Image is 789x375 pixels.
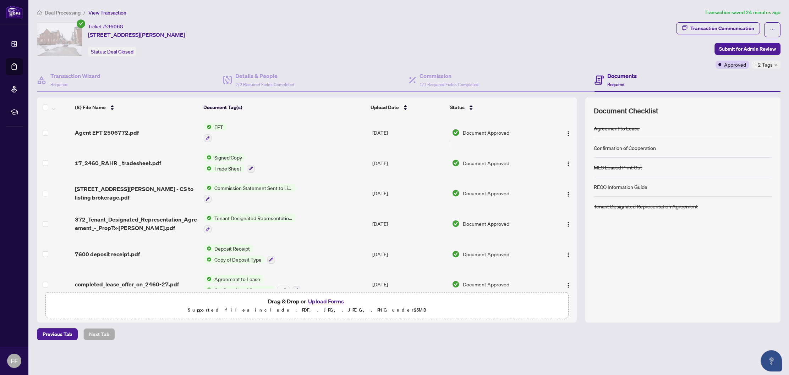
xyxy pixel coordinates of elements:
[11,356,18,366] span: FF
[204,245,275,264] button: Status IconDeposit ReceiptStatus IconCopy of Deposit Type
[594,163,642,171] div: MLS Leased Print Out
[83,9,86,17] li: /
[452,129,460,136] img: Document Status
[369,148,449,178] td: [DATE]
[88,10,126,16] span: View Transaction
[204,184,296,203] button: Status IconCommission Statement Sent to Listing Brokerage
[452,280,460,288] img: Document Status
[420,72,478,80] h4: Commission
[607,82,624,87] span: Required
[462,159,509,167] span: Document Approved
[204,164,212,172] img: Status Icon
[268,297,346,306] span: Drag & Drop or
[75,159,161,167] span: 17_2460_RAHR _ tradesheet.pdf
[369,239,449,269] td: [DATE]
[75,280,179,289] span: completed_lease_offer_on_2460-27.pdf
[369,208,449,239] td: [DATE]
[204,214,296,233] button: Status IconTenant Designated Representation Agreement
[452,189,460,197] img: Document Status
[565,222,571,227] img: Logo
[204,256,212,263] img: Status Icon
[565,191,571,197] img: Logo
[212,214,296,222] span: Tenant Designated Representation Agreement
[277,286,290,293] div: + 2
[204,286,212,293] img: Status Icon
[724,61,746,68] span: Approved
[462,280,509,288] span: Document Approved
[75,185,198,202] span: [STREET_ADDRESS][PERSON_NAME] - CS to listing brokerage.pdf
[88,47,136,56] div: Status:
[212,245,253,252] span: Deposit Receipt
[462,189,509,197] span: Document Approved
[774,63,778,67] span: down
[75,250,140,258] span: 7600 deposit receipt.pdf
[50,306,564,314] p: Supported files include .PDF, .JPG, .JPEG, .PNG under 25 MB
[204,214,212,222] img: Status Icon
[204,184,212,192] img: Status Icon
[75,103,106,111] span: (8) File Name
[761,350,782,371] button: Open asap
[45,10,81,16] span: Deal Processing
[201,97,368,117] th: Document Tag(s)
[462,250,509,258] span: Document Approved
[72,97,201,117] th: (8) File Name
[50,82,67,87] span: Required
[447,97,547,117] th: Status
[594,202,698,210] div: Tenant Designated Representation Agreement
[594,144,656,152] div: Confirmation of Cooperation
[563,279,574,290] button: Logo
[565,252,571,258] img: Logo
[235,82,294,87] span: 2/2 Required Fields Completed
[607,72,637,80] h4: Documents
[594,183,647,191] div: RECO Information Guide
[83,328,115,340] button: Next Tab
[306,297,346,306] button: Upload Forms
[452,250,460,258] img: Document Status
[235,72,294,80] h4: Details & People
[563,248,574,260] button: Logo
[75,215,198,232] span: 372_Tenant_Designated_Representation_Agreement_-_PropTx-[PERSON_NAME].pdf
[212,184,296,192] span: Commission Statement Sent to Listing Brokerage
[452,220,460,228] img: Document Status
[204,245,212,252] img: Status Icon
[450,103,465,111] span: Status
[212,275,263,283] span: Agreement to Lease
[369,178,449,209] td: [DATE]
[37,10,42,15] span: home
[107,49,133,55] span: Deal Closed
[204,153,255,173] button: Status IconSigned CopyStatus IconTrade Sheet
[420,82,478,87] span: 1/1 Required Fields Completed
[212,164,244,172] span: Trade Sheet
[37,23,82,56] img: IMG-W12147509_1.jpg
[563,218,574,229] button: Logo
[755,61,773,69] span: +2 Tags
[107,23,123,30] span: 36068
[46,292,568,319] span: Drag & Drop orUpload FormsSupported files include .PDF, .JPG, .JPEG, .PNG under25MB
[37,328,78,340] button: Previous Tab
[563,187,574,199] button: Logo
[43,329,72,340] span: Previous Tab
[563,157,574,169] button: Logo
[368,97,447,117] th: Upload Date
[452,159,460,167] img: Document Status
[676,22,760,34] button: Transaction Communication
[75,128,139,137] span: Agent EFT 2506772.pdf
[565,131,571,136] img: Logo
[88,22,123,30] div: Ticket #:
[88,30,185,39] span: [STREET_ADDRESS][PERSON_NAME]
[212,153,245,161] span: Signed Copy
[369,117,449,148] td: [DATE]
[719,43,776,55] span: Submit for Admin Review
[565,161,571,167] img: Logo
[204,275,212,283] img: Status Icon
[565,282,571,288] img: Logo
[770,27,775,32] span: ellipsis
[212,123,226,131] span: EFT
[462,220,509,228] span: Document Approved
[594,124,640,132] div: Agreement to Lease
[50,72,100,80] h4: Transaction Wizard
[690,23,754,34] div: Transaction Communication
[462,129,509,136] span: Document Approved
[369,269,449,300] td: [DATE]
[204,275,300,294] button: Status IconAgreement to LeaseStatus IconConfirmation of Cooperation+2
